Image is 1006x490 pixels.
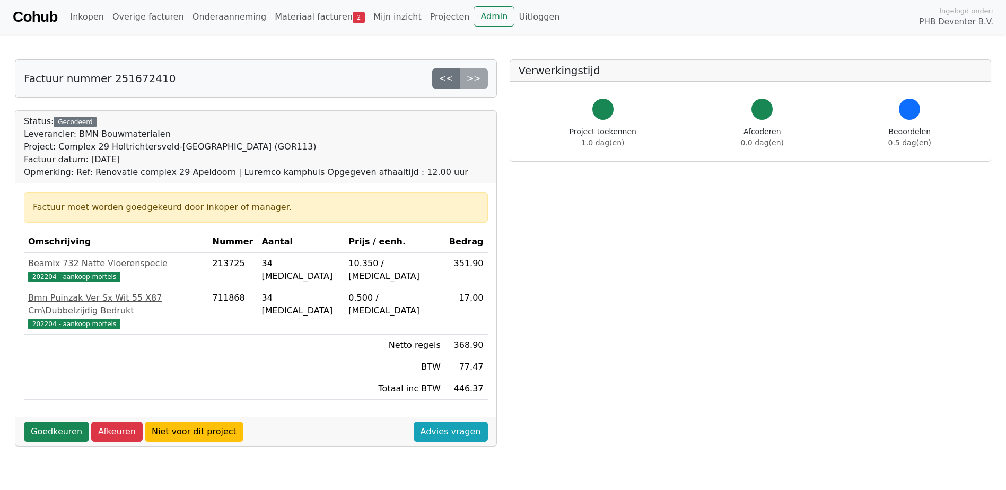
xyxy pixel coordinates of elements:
div: 0.500 / [MEDICAL_DATA] [348,292,441,317]
a: Admin [474,6,514,27]
td: 368.90 [445,335,488,356]
div: Leverancier: BMN Bouwmaterialen [24,128,468,141]
span: 202204 - aankoop mortels [28,319,120,329]
td: 446.37 [445,378,488,400]
a: Mijn inzicht [369,6,426,28]
span: 1.0 dag(en) [581,138,624,147]
div: Beoordelen [888,126,931,148]
div: Factuur datum: [DATE] [24,153,468,166]
span: 0.5 dag(en) [888,138,931,147]
span: 2 [353,12,365,23]
div: Factuur moet worden goedgekeurd door inkoper of manager. [33,201,479,214]
a: Overige facturen [108,6,188,28]
a: Onderaanneming [188,6,270,28]
div: Project: Complex 29 Holtrichtersveld-[GEOGRAPHIC_DATA] (GOR113) [24,141,468,153]
td: Netto regels [344,335,445,356]
th: Nummer [208,231,258,253]
div: Afcoderen [741,126,784,148]
div: 10.350 / [MEDICAL_DATA] [348,257,441,283]
div: 34 [MEDICAL_DATA] [261,257,340,283]
div: Opmerking: Ref: Renovatie complex 29 Apeldoorn | Luremco kamphuis Opgegeven afhaaltijd : 12.00 uur [24,166,468,179]
a: Cohub [13,4,57,30]
td: 17.00 [445,287,488,335]
a: Advies vragen [414,422,488,442]
h5: Verwerkingstijd [519,64,983,77]
span: PHB Deventer B.V. [919,16,993,28]
a: Goedkeuren [24,422,89,442]
span: 202204 - aankoop mortels [28,272,120,282]
a: Materiaal facturen2 [270,6,369,28]
td: Totaal inc BTW [344,378,445,400]
a: Bmn Puinzak Ver Sx Wit 55 X87 Cm\Dubbelzijdig Bedrukt202204 - aankoop mortels [28,292,204,330]
span: Ingelogd onder: [939,6,993,16]
td: 711868 [208,287,258,335]
a: Niet voor dit project [145,422,243,442]
a: << [432,68,460,89]
div: Gecodeerd [54,117,97,127]
a: Uitloggen [514,6,564,28]
a: Projecten [426,6,474,28]
div: Beamix 732 Natte Vloerenspecie [28,257,204,270]
td: BTW [344,356,445,378]
td: 77.47 [445,356,488,378]
a: Afkeuren [91,422,143,442]
span: 0.0 dag(en) [741,138,784,147]
h5: Factuur nummer 251672410 [24,72,176,85]
th: Prijs / eenh. [344,231,445,253]
th: Omschrijving [24,231,208,253]
th: Bedrag [445,231,488,253]
th: Aantal [257,231,344,253]
div: Project toekennen [570,126,636,148]
td: 351.90 [445,253,488,287]
td: 213725 [208,253,258,287]
a: Inkopen [66,6,108,28]
div: Status: [24,115,468,179]
div: Bmn Puinzak Ver Sx Wit 55 X87 Cm\Dubbelzijdig Bedrukt [28,292,204,317]
div: 34 [MEDICAL_DATA] [261,292,340,317]
a: Beamix 732 Natte Vloerenspecie202204 - aankoop mortels [28,257,204,283]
